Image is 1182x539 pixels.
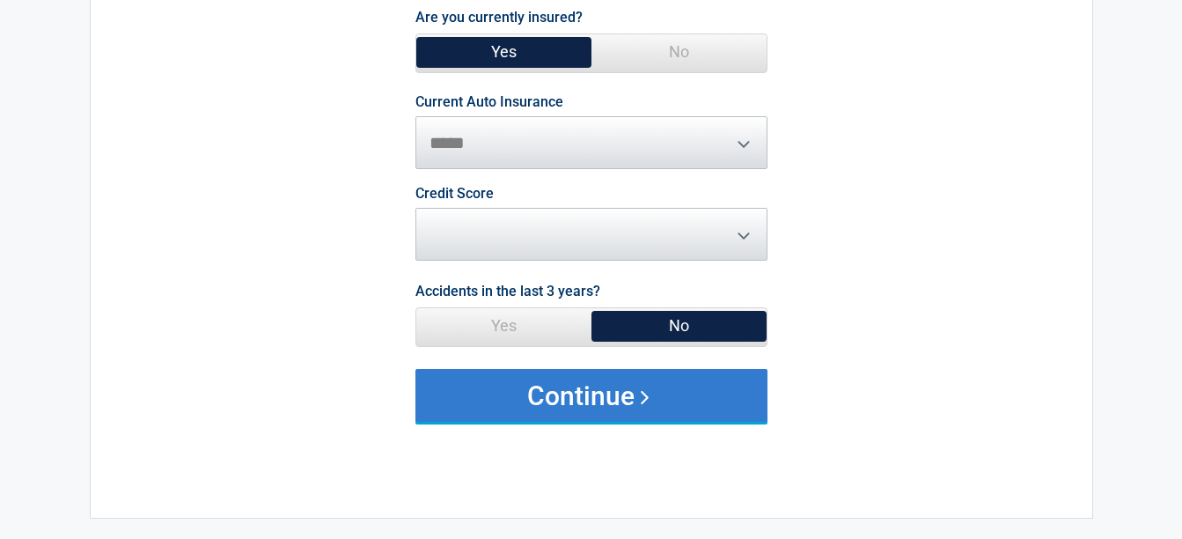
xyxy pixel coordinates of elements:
[415,95,563,109] label: Current Auto Insurance
[416,34,591,70] span: Yes
[415,5,583,29] label: Are you currently insured?
[591,34,767,70] span: No
[415,279,600,303] label: Accidents in the last 3 years?
[415,187,494,201] label: Credit Score
[591,308,767,343] span: No
[415,369,767,422] button: Continue
[416,308,591,343] span: Yes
